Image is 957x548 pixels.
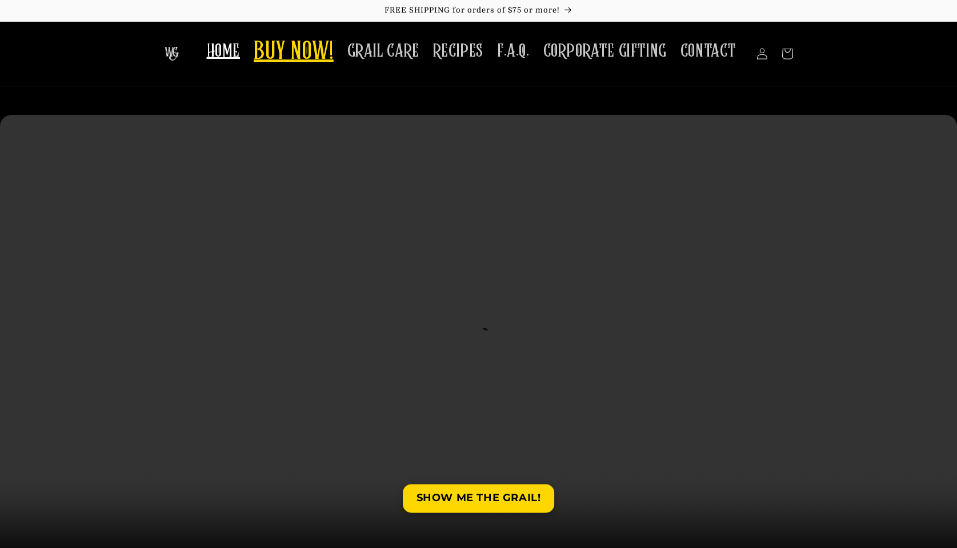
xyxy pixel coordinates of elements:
span: CONTACT [680,40,736,62]
a: BUY NOW! [247,30,341,75]
a: HOME [200,33,247,69]
span: RECIPES [433,40,483,62]
a: GRAIL CARE [341,33,426,69]
span: CORPORATE GIFTING [543,40,667,62]
span: BUY NOW! [254,37,334,68]
span: HOME [207,40,240,62]
a: CONTACT [674,33,743,69]
p: FREE SHIPPING for orders of $75 or more! [11,6,946,15]
span: F.A.Q. [497,40,530,62]
a: F.A.Q. [490,33,536,69]
a: CORPORATE GIFTING [536,33,674,69]
span: GRAIL CARE [347,40,419,62]
img: The Whiskey Grail [165,47,179,61]
a: SHOW ME THE GRAIL! [403,485,555,513]
a: RECIPES [426,33,490,69]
